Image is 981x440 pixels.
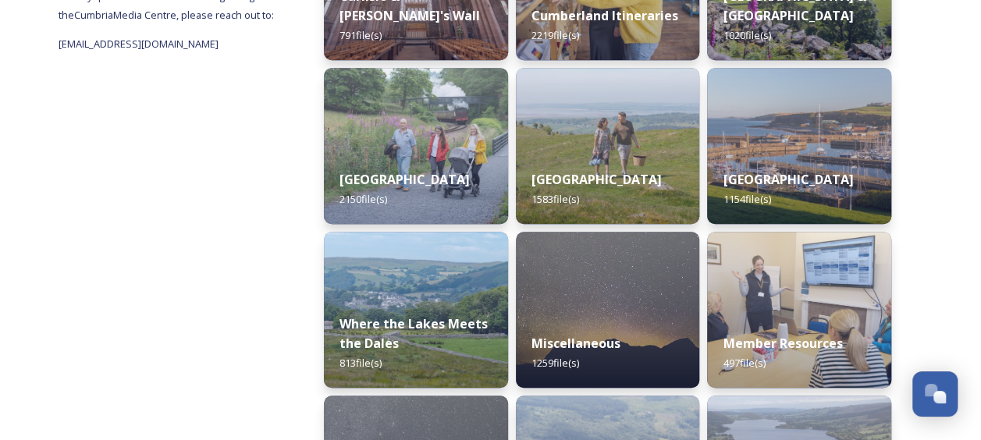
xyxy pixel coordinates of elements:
[516,232,700,388] img: Blea%2520Tarn%2520Star-Lapse%2520Loop.jpg
[531,28,579,42] span: 2219 file(s)
[339,192,387,206] span: 2150 file(s)
[723,356,765,370] span: 497 file(s)
[324,68,508,224] img: PM204584.jpg
[339,315,488,352] strong: Where the Lakes Meets the Dales
[723,171,853,188] strong: [GEOGRAPHIC_DATA]
[339,28,382,42] span: 791 file(s)
[324,232,508,388] img: Attract%2520and%2520Disperse%2520%28274%2520of%25201364%29.jpg
[531,335,620,352] strong: Miscellaneous
[531,171,662,188] strong: [GEOGRAPHIC_DATA]
[531,7,678,24] strong: Cumberland Itineraries
[723,28,770,42] span: 1020 file(s)
[707,68,891,224] img: Whitehaven-283.jpg
[912,371,958,417] button: Open Chat
[531,192,579,206] span: 1583 file(s)
[723,335,842,352] strong: Member Resources
[531,356,579,370] span: 1259 file(s)
[723,192,770,206] span: 1154 file(s)
[339,356,382,370] span: 813 file(s)
[516,68,700,224] img: Grange-over-sands-rail-250.jpg
[339,171,470,188] strong: [GEOGRAPHIC_DATA]
[707,232,891,388] img: 29343d7f-989b-46ee-a888-b1a2ee1c48eb.jpg
[59,37,219,51] span: [EMAIL_ADDRESS][DOMAIN_NAME]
